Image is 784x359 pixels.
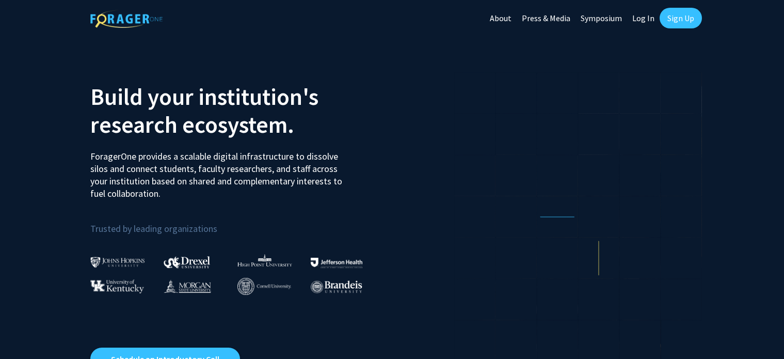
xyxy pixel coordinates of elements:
h2: Build your institution's research ecosystem. [90,83,385,138]
img: High Point University [237,254,292,267]
img: Johns Hopkins University [90,257,145,268]
img: Morgan State University [164,279,211,293]
p: ForagerOne provides a scalable digital infrastructure to dissolve silos and connect students, fac... [90,143,349,200]
p: Trusted by leading organizations [90,208,385,237]
img: Drexel University [164,256,210,268]
a: Sign Up [660,8,702,28]
img: University of Kentucky [90,279,144,293]
img: Cornell University [237,278,291,295]
img: ForagerOne Logo [90,10,163,28]
img: Thomas Jefferson University [311,258,362,268]
img: Brandeis University [311,280,362,293]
